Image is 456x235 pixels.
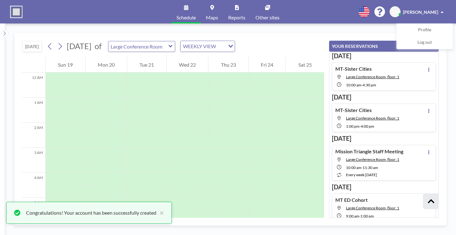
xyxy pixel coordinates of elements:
[346,206,399,210] span: Large Conference Room, floor: 1
[359,124,361,129] span: -
[361,165,363,170] span: -
[335,148,403,155] h4: Mission Triangle Staff Meeting
[95,41,102,51] span: of
[167,57,208,73] div: Wed 22
[22,41,42,52] button: [DATE]
[346,214,359,218] span: 9:00 AM
[361,124,374,129] span: 4:00 PM
[176,15,196,20] span: Schedule
[418,27,431,33] span: Profile
[46,57,85,73] div: Sun 19
[181,41,235,52] div: Search for option
[392,9,399,15] span: CM
[360,214,374,218] span: 1:00 PM
[332,52,436,60] h3: [DATE]
[22,98,45,123] div: 1 AM
[22,173,45,198] div: 4 AM
[335,197,368,203] h4: MT ED Cohort
[22,148,45,173] div: 3 AM
[156,209,164,217] button: close
[397,36,453,49] a: Log out
[332,183,436,191] h3: [DATE]
[208,57,248,73] div: Thu 23
[10,6,23,18] img: organization-logo
[249,57,286,73] div: Fri 24
[332,135,436,142] h3: [DATE]
[26,209,156,217] div: Congratulations! Your account has been successfully created
[359,214,360,218] span: -
[286,57,324,73] div: Sat 25
[255,15,280,20] span: Other sites
[86,57,127,73] div: Mon 20
[228,15,245,20] span: Reports
[22,123,45,148] div: 2 AM
[346,83,361,87] span: 10:00 AM
[127,57,166,73] div: Tue 21
[346,116,399,120] span: Large Conference Room, floor: 1
[363,83,376,87] span: 4:30 PM
[206,15,218,20] span: Maps
[346,74,399,79] span: Large Conference Room, floor: 1
[335,107,372,113] h4: MT-Sister Cities
[329,41,439,52] button: YOUR RESERVATIONS
[417,39,432,46] span: Log out
[335,66,372,72] h4: MT-Sister Cities
[403,9,438,15] span: [PERSON_NAME]
[22,73,45,98] div: 12 AM
[22,198,45,223] div: 5 AM
[182,42,217,50] span: WEEKLY VIEW
[346,124,359,129] span: 1:00 PM
[218,42,224,50] input: Search for option
[397,24,453,36] a: Profile
[361,83,363,87] span: -
[346,157,399,162] span: Large Conference Room, floor: 1
[108,41,169,52] input: Large Conference Room
[67,41,92,51] span: [DATE]
[346,172,377,177] span: every week [DATE]
[332,93,436,101] h3: [DATE]
[363,165,378,170] span: 11:30 AM
[346,165,361,170] span: 10:00 AM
